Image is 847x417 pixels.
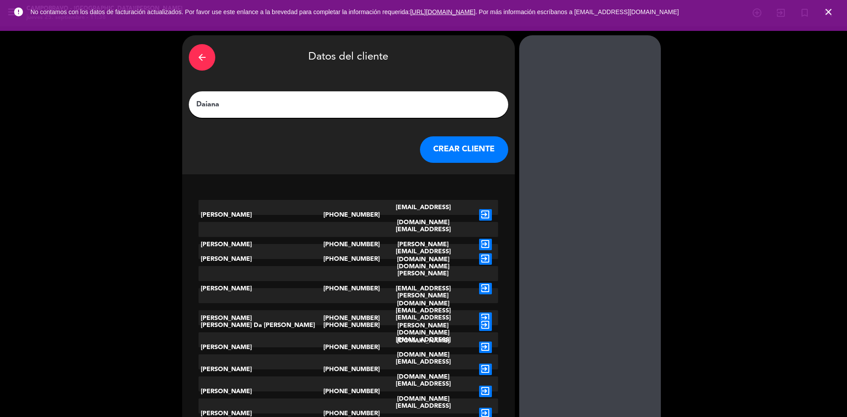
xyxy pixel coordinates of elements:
[479,209,492,221] i: exit_to_app
[373,266,473,311] div: [PERSON_NAME][EMAIL_ADDRESS][DOMAIN_NAME]
[476,8,679,15] a: . Por más información escríbanos a [EMAIL_ADDRESS][DOMAIN_NAME]
[323,310,373,340] div: [PHONE_NUMBER]
[189,42,508,73] div: Datos del cliente
[479,386,492,397] i: exit_to_app
[479,342,492,353] i: exit_to_app
[199,310,323,340] div: [PERSON_NAME] Da [PERSON_NAME]
[479,283,492,294] i: exit_to_app
[323,200,373,230] div: [PHONE_NUMBER]
[199,244,323,274] div: [PERSON_NAME]
[30,8,679,15] span: No contamos con los datos de facturación actualizados. Por favor use este enlance a la brevedad p...
[199,376,323,406] div: [PERSON_NAME]
[373,332,473,362] div: [EMAIL_ADDRESS][DOMAIN_NAME]
[323,266,373,311] div: [PHONE_NUMBER]
[479,364,492,375] i: exit_to_app
[197,52,207,63] i: arrow_back
[199,332,323,362] div: [PERSON_NAME]
[323,288,373,348] div: [PHONE_NUMBER]
[323,354,373,384] div: [PHONE_NUMBER]
[420,136,508,163] button: CREAR CLIENTE
[373,310,473,340] div: [EMAIL_ADDRESS][DOMAIN_NAME]
[823,7,834,17] i: close
[373,244,473,274] div: [EMAIL_ADDRESS][DOMAIN_NAME]
[199,266,323,311] div: [PERSON_NAME]
[199,222,323,267] div: [PERSON_NAME]
[323,222,373,267] div: [PHONE_NUMBER]
[323,376,373,406] div: [PHONE_NUMBER]
[410,8,476,15] a: [URL][DOMAIN_NAME]
[373,354,473,384] div: [EMAIL_ADDRESS][DOMAIN_NAME]
[199,354,323,384] div: [PERSON_NAME]
[199,288,323,348] div: [PERSON_NAME]
[199,200,323,230] div: [PERSON_NAME]
[195,98,502,111] input: Escriba nombre, correo electrónico o número de teléfono...
[323,332,373,362] div: [PHONE_NUMBER]
[479,239,492,250] i: exit_to_app
[373,200,473,230] div: [EMAIL_ADDRESS][DOMAIN_NAME]
[479,319,492,331] i: exit_to_app
[373,376,473,406] div: [EMAIL_ADDRESS][DOMAIN_NAME]
[323,244,373,274] div: [PHONE_NUMBER]
[13,7,24,17] i: error
[373,222,473,267] div: [EMAIL_ADDRESS][PERSON_NAME][DOMAIN_NAME]
[479,253,492,265] i: exit_to_app
[373,288,473,348] div: [PERSON_NAME][EMAIL_ADDRESS][PERSON_NAME][DOMAIN_NAME]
